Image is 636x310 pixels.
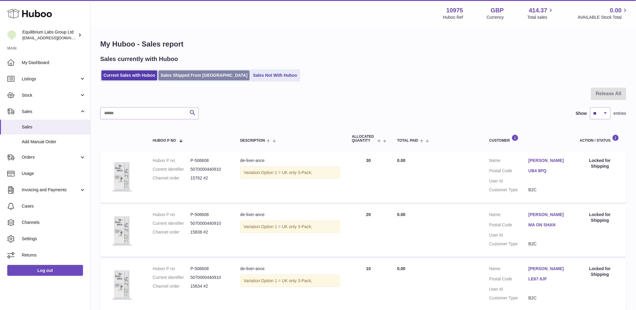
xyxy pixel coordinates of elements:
[489,286,529,292] dt: User Id
[190,229,228,235] dd: 15836 #2
[489,276,529,283] dt: Postal Code
[190,166,228,172] dd: 5070000440910
[240,212,340,218] div: de-liver-ance
[22,60,86,66] span: My Dashboard
[240,166,340,179] div: Variation:
[240,139,265,143] span: Description
[489,168,529,175] dt: Postal Code
[22,124,86,130] span: Sales
[446,6,463,15] strong: 10975
[153,229,190,235] dt: Channel order
[261,278,312,283] span: Option 1 = UK only 3-Pack;
[529,241,568,247] dd: B2C
[153,166,190,172] dt: Current identifier
[397,139,418,143] span: Total paid
[346,152,391,203] td: 30
[443,15,463,20] div: Huboo Ref
[22,236,86,242] span: Settings
[240,158,340,163] div: de-liver-ance
[153,266,190,272] dt: Huboo P no
[190,221,228,226] dd: 5070000440910
[240,275,340,287] div: Variation:
[580,212,620,223] div: Locked for Shipping
[527,15,554,20] span: Total sales
[100,55,178,63] h2: Sales currently with Huboo
[153,175,190,181] dt: Channel order
[158,70,250,80] a: Sales Shipped From [GEOGRAPHIC_DATA]
[7,31,16,40] img: internalAdmin-10975@internal.huboo.com
[22,171,86,176] span: Usage
[190,175,228,181] dd: 15762 #2
[529,168,568,174] a: UB4 8PQ
[22,35,89,40] span: [EMAIL_ADDRESS][DOMAIN_NAME]
[190,266,228,272] dd: P-506608
[261,224,312,229] span: Option 1 = UK only 3-Pack;
[580,158,620,169] div: Locked for Shipping
[22,109,79,115] span: Sales
[100,39,626,49] h1: My Huboo - Sales report
[489,187,529,193] dt: Customer Type
[346,206,391,257] td: 20
[527,6,554,20] a: 414.37 Total sales
[529,295,568,301] dd: B2C
[576,111,587,116] label: Show
[529,222,568,228] a: MA ON SHAN
[489,222,529,229] dt: Postal Code
[489,266,529,273] dt: Name
[578,6,629,20] a: 0.00 AVAILABLE Stock Total
[529,266,568,272] a: [PERSON_NAME]
[610,6,622,15] span: 0.00
[106,266,136,303] img: 3PackDeliverance_Front.jpg
[489,241,529,247] dt: Customer Type
[22,92,79,98] span: Stock
[489,178,529,184] dt: User Id
[153,158,190,163] dt: Huboo P no
[7,265,83,276] a: Log out
[489,295,529,301] dt: Customer Type
[153,275,190,280] dt: Current identifier
[153,212,190,218] dt: Huboo P no
[529,158,568,163] a: [PERSON_NAME]
[489,158,529,165] dt: Name
[22,203,86,209] span: Cases
[106,158,136,195] img: 3PackDeliverance_Front.jpg
[529,276,568,282] a: LE67 8JF
[529,212,568,218] a: [PERSON_NAME]
[240,266,340,272] div: de-liver-ance
[22,139,86,145] span: Add Manual Order
[251,70,299,80] a: Sales Not With Huboo
[487,15,504,20] div: Currency
[580,266,620,277] div: Locked for Shipping
[489,232,529,238] dt: User Id
[529,6,547,15] span: 414.37
[106,212,136,249] img: 3PackDeliverance_Front.jpg
[261,170,312,175] span: Option 1 = UK only 3-Pack;
[397,266,405,271] span: 0.00
[397,158,405,163] span: 0.00
[397,212,405,217] span: 0.00
[22,29,77,41] div: Equilibrium Labs Group Ltd
[190,283,228,289] dd: 15834 #2
[529,187,568,193] dd: B2C
[22,252,86,258] span: Returns
[101,70,157,80] a: Current Sales with Huboo
[153,221,190,226] dt: Current identifier
[22,220,86,225] span: Channels
[580,134,620,143] div: Action / Status
[153,139,176,143] span: Huboo P no
[578,15,629,20] span: AVAILABLE Stock Total
[614,111,626,116] span: entries
[352,135,376,143] span: ALLOCATED Quantity
[190,275,228,280] dd: 5070000440910
[22,154,79,160] span: Orders
[489,212,529,219] dt: Name
[190,212,228,218] dd: P-506608
[22,187,79,193] span: Invoicing and Payments
[190,158,228,163] dd: P-506608
[489,134,568,143] div: Customer
[22,76,79,82] span: Listings
[491,6,504,15] strong: GBP
[240,221,340,233] div: Variation:
[153,283,190,289] dt: Channel order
